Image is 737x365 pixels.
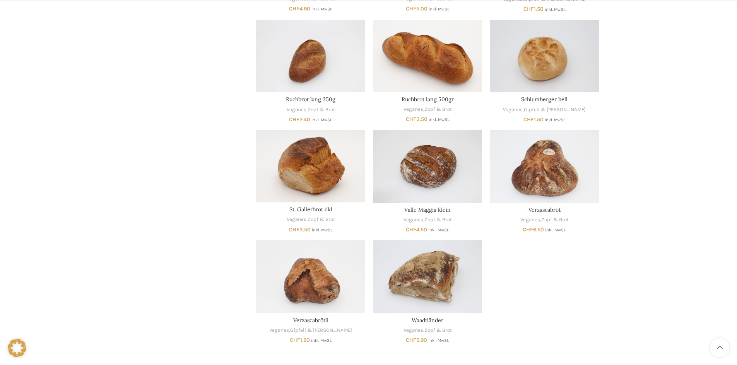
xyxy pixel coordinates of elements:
[311,7,332,12] small: inkl. MwSt.
[373,20,482,92] a: Ruchbrot lang 500gr
[523,226,533,233] span: CHF
[373,327,482,334] div: ,
[373,216,482,224] div: ,
[308,106,335,114] a: Zopf & Brot
[406,226,427,233] bdi: 4.50
[256,240,365,313] a: Verzascabrötli
[406,226,416,233] span: CHF
[373,130,482,202] a: Valle Maggia klein
[523,116,534,123] span: CHF
[406,5,416,12] span: CHF
[523,226,544,233] bdi: 6.50
[373,106,482,113] div: ,
[290,337,300,343] span: CHF
[710,338,729,357] a: Scroll to top button
[545,227,566,233] small: inkl. MwSt.
[289,206,332,213] a: St. Gallerbrot dkl
[286,96,335,103] a: Ruchbrot lang 250g
[311,117,332,122] small: inkl. MwSt.
[289,116,310,123] bdi: 2.40
[521,96,568,103] a: Schlumberger hell
[524,106,586,114] a: Gipfeli & [PERSON_NAME]
[289,5,299,12] span: CHF
[256,130,365,202] a: St. Gallerbrot dkl
[490,20,599,92] a: Schlumberger hell
[289,226,299,233] span: CHF
[402,96,454,103] a: Ruchbrot lang 500gr
[490,130,599,202] a: Verzascabrot
[287,216,306,223] a: Veganes
[404,206,451,213] a: Valle Maggia klein
[428,227,449,233] small: inkl. MwSt.
[424,216,452,224] a: Zopf & Brot
[541,216,569,224] a: Zopf & Brot
[523,6,534,12] span: CHF
[406,116,427,122] bdi: 3.50
[545,117,566,122] small: inkl. MwSt.
[412,317,443,324] a: Waadtländer
[290,327,352,334] a: Gipfeli & [PERSON_NAME]
[406,337,427,343] bdi: 5.90
[290,337,310,343] bdi: 1.90
[520,216,540,224] a: Veganes
[311,338,332,343] small: inkl. MwSt.
[528,206,561,213] a: Verzascabrot
[490,106,599,114] div: ,
[289,5,310,12] bdi: 4.90
[289,116,299,123] span: CHF
[424,327,452,334] a: Zopf & Brot
[256,20,365,92] a: Ruchbrot lang 250g
[406,5,427,12] bdi: 5.00
[256,327,365,334] div: ,
[523,6,544,12] bdi: 1.50
[256,216,365,223] div: ,
[429,7,450,12] small: inkl. MwSt.
[503,106,523,114] a: Veganes
[406,337,416,343] span: CHF
[289,226,311,233] bdi: 3.50
[404,327,423,334] a: Veganes
[545,7,566,12] small: inkl. MwSt.
[523,116,544,123] bdi: 1.50
[404,106,423,113] a: Veganes
[373,240,482,313] a: Waadtländer
[490,216,599,224] div: ,
[293,317,328,324] a: Verzascabrötli
[312,227,333,233] small: inkl. MwSt.
[308,216,335,223] a: Zopf & Brot
[429,117,450,122] small: inkl. MwSt.
[287,106,306,114] a: Veganes
[256,106,365,114] div: ,
[428,338,449,343] small: inkl. MwSt.
[406,116,416,122] span: CHF
[269,327,289,334] a: Veganes
[424,106,452,113] a: Zopf & Brot
[404,216,423,224] a: Veganes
